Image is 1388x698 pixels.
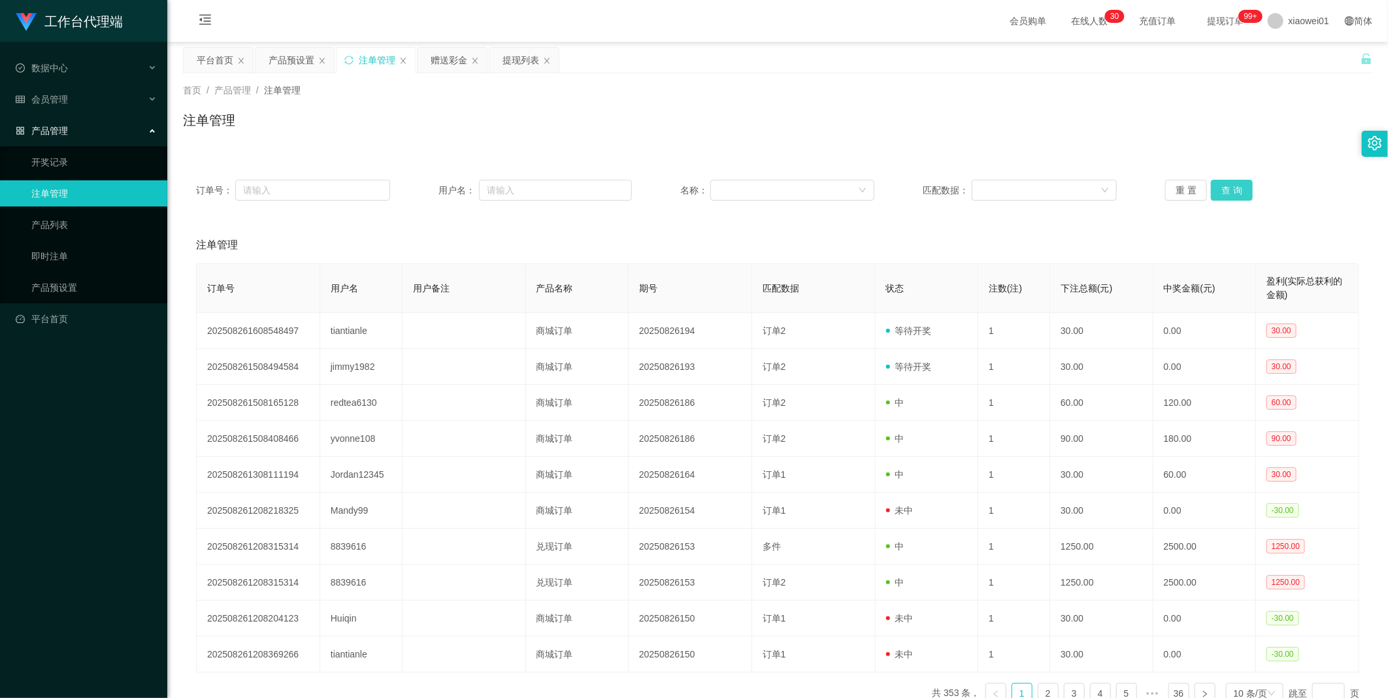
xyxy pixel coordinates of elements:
td: 商城订单 [526,493,629,529]
td: 1 [978,601,1050,637]
span: 用户名： [438,184,479,197]
td: 20250826186 [629,421,752,457]
td: 20250826153 [629,565,752,601]
td: redtea6130 [320,385,403,421]
span: 订单2 [763,433,786,444]
span: 未中 [886,649,914,659]
sup: 30 [1105,10,1124,23]
td: 202508261208369266 [197,637,320,673]
i: 图标: close [237,57,245,65]
td: 1250.00 [1050,529,1153,565]
div: 产品预设置 [269,48,314,73]
input: 请输入 [235,180,390,201]
td: 30.00 [1050,493,1153,529]
div: 注单管理 [359,48,395,73]
i: 图标: menu-fold [183,1,227,42]
span: / [256,85,259,95]
td: 兑现订单 [526,529,629,565]
i: 图标: sync [344,56,354,65]
td: 1 [978,349,1050,385]
p: 0 [1115,10,1119,23]
td: 20250826186 [629,385,752,421]
td: 20250826150 [629,637,752,673]
span: 盈利(实际总获利的金额) [1266,276,1343,300]
span: 中奖金额(元) [1164,283,1215,293]
span: 60.00 [1266,395,1297,410]
td: Jordan12345 [320,457,403,493]
i: 图标: left [992,690,1000,698]
span: 订单2 [763,325,786,336]
td: 90.00 [1050,421,1153,457]
span: 30.00 [1266,324,1297,338]
span: 等待开奖 [886,361,932,372]
span: 在线人数 [1065,16,1115,25]
sup: 974 [1239,10,1263,23]
i: 图标: down [859,186,867,195]
i: 图标: global [1345,16,1354,25]
span: 会员管理 [16,94,68,105]
td: 60.00 [1153,457,1256,493]
td: 60.00 [1050,385,1153,421]
td: 商城订单 [526,637,629,673]
a: 开奖记录 [31,149,157,175]
input: 请输入 [479,180,633,201]
span: 产品名称 [537,283,573,293]
span: 订单1 [763,469,786,480]
i: 图标: setting [1368,136,1382,150]
td: Huiqin [320,601,403,637]
td: 商城订单 [526,421,629,457]
td: jimmy1982 [320,349,403,385]
span: 用户备注 [413,283,450,293]
td: 商城订单 [526,349,629,385]
span: -30.00 [1266,611,1299,625]
span: -30.00 [1266,647,1299,661]
td: 0.00 [1153,493,1256,529]
i: 图标: close [543,57,551,65]
i: 图标: check-circle-o [16,63,25,73]
span: 提现订单 [1201,16,1251,25]
span: 多件 [763,541,781,552]
td: 30.00 [1050,349,1153,385]
td: 1 [978,565,1050,601]
i: 图标: appstore-o [16,126,25,135]
img: logo.9652507e.png [16,13,37,31]
span: 订单2 [763,397,786,408]
a: 即时注单 [31,243,157,269]
td: 180.00 [1153,421,1256,457]
h1: 工作台代理端 [44,1,123,42]
i: 图标: right [1201,690,1209,698]
span: 名称： [681,184,710,197]
td: tiantianle [320,313,403,349]
td: 8839616 [320,565,403,601]
span: 产品管理 [16,125,68,136]
span: 订单1 [763,613,786,623]
i: 图标: close [471,57,479,65]
td: Mandy99 [320,493,403,529]
span: 下注总额(元) [1061,283,1112,293]
td: 2500.00 [1153,565,1256,601]
a: 产品预设置 [31,274,157,301]
td: 1 [978,493,1050,529]
a: 产品列表 [31,212,157,238]
div: 平台首页 [197,48,233,73]
button: 查 询 [1211,180,1253,201]
span: 产品管理 [214,85,251,95]
td: 1 [978,637,1050,673]
td: 商城订单 [526,601,629,637]
span: 数据中心 [16,63,68,73]
span: 1250.00 [1266,575,1305,590]
td: tiantianle [320,637,403,673]
td: 30.00 [1050,637,1153,673]
span: 未中 [886,505,914,516]
td: 30.00 [1050,601,1153,637]
td: 202508261208218325 [197,493,320,529]
h1: 注单管理 [183,110,235,130]
td: 202508261208204123 [197,601,320,637]
span: 订单1 [763,649,786,659]
span: / [207,85,209,95]
td: 20250826194 [629,313,752,349]
a: 图标: dashboard平台首页 [16,306,157,332]
td: 20250826154 [629,493,752,529]
td: 202508261608548497 [197,313,320,349]
i: 图标: close [399,57,407,65]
